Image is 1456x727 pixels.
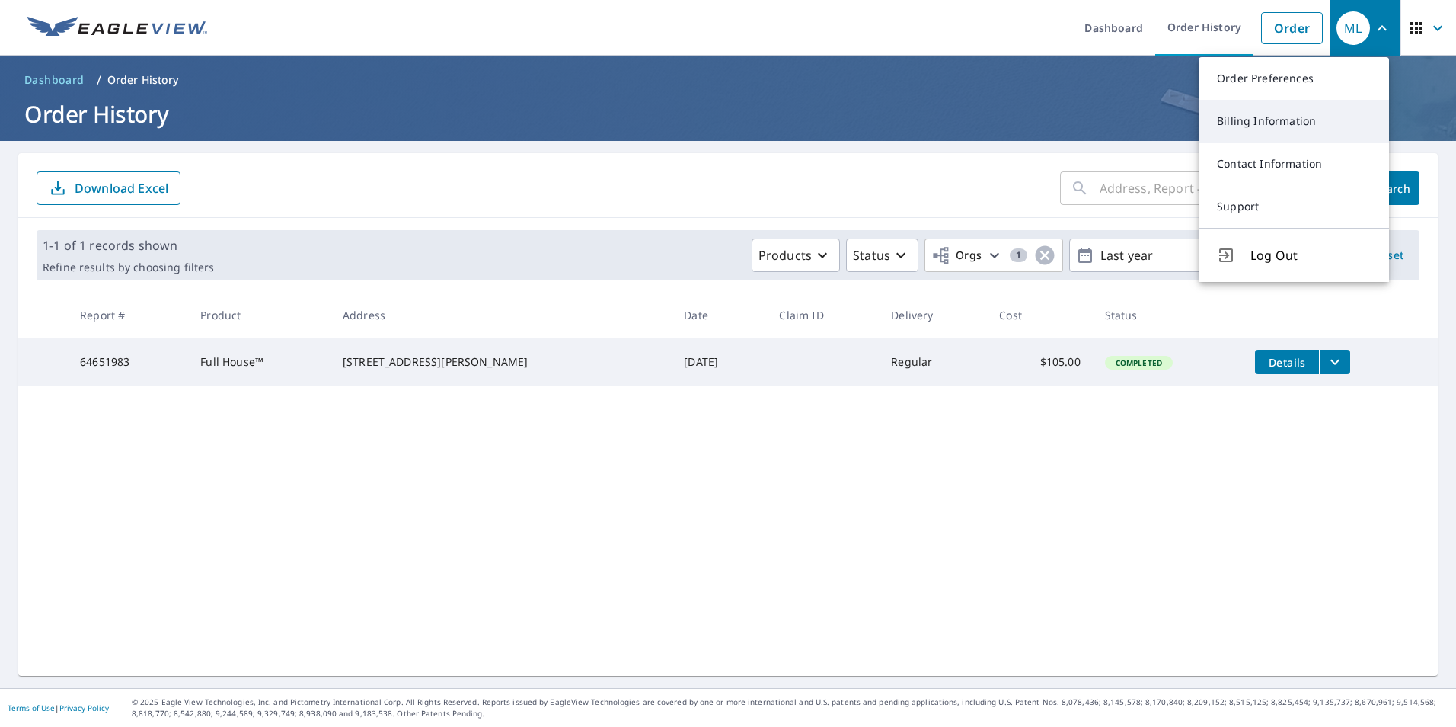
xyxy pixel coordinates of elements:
button: Search [1365,171,1419,205]
th: Delivery [879,293,987,338]
a: Support [1199,185,1389,228]
button: Status [846,239,918,272]
p: Download Excel [75,180,168,197]
th: Date [672,293,767,338]
th: Cost [987,293,1092,338]
div: ML [1336,11,1370,45]
span: Log Out [1250,246,1371,264]
th: Report # [68,293,188,338]
a: Terms of Use [8,703,55,713]
a: Privacy Policy [59,703,109,713]
p: © 2025 Eagle View Technologies, Inc. and Pictometry International Corp. All Rights Reserved. Repo... [132,697,1448,719]
button: filesDropdownBtn-64651983 [1319,350,1350,374]
p: Last year [1094,242,1272,269]
span: Reset [1371,246,1407,265]
span: Search [1377,181,1407,196]
span: Dashboard [24,72,85,88]
td: Regular [879,338,987,386]
td: [DATE] [672,338,767,386]
div: [STREET_ADDRESS][PERSON_NAME] [343,354,659,370]
button: detailsBtn-64651983 [1255,350,1319,374]
p: | [8,703,109,713]
th: Address [330,293,672,338]
span: Completed [1106,357,1171,368]
p: Order History [107,72,179,88]
a: Contact Information [1199,143,1389,185]
nav: breadcrumb [18,68,1438,92]
span: Details [1264,355,1310,370]
button: Download Excel [37,171,180,205]
p: Status [853,246,890,264]
button: Last year [1069,239,1298,272]
a: Dashboard [18,68,91,92]
input: Address, Report #, Claim ID, etc. [1100,167,1352,210]
td: Full House™ [188,338,330,386]
th: Claim ID [767,293,879,338]
button: Products [752,239,840,272]
a: Order [1261,12,1323,44]
h1: Order History [18,98,1438,130]
button: Reset [1365,239,1413,272]
th: Status [1093,293,1244,338]
p: Refine results by choosing filters [43,261,214,274]
td: $105.00 [987,338,1092,386]
td: 64651983 [68,338,188,386]
li: / [97,71,101,89]
span: 1 [1010,250,1027,261]
img: EV Logo [27,17,207,40]
button: Orgs1 [924,239,1063,272]
button: Log Out [1199,228,1389,282]
th: Product [188,293,330,338]
a: Billing Information [1199,100,1389,143]
a: Order Preferences [1199,57,1389,100]
p: 1-1 of 1 records shown [43,236,214,255]
p: Products [758,246,812,264]
span: Orgs [931,246,982,265]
